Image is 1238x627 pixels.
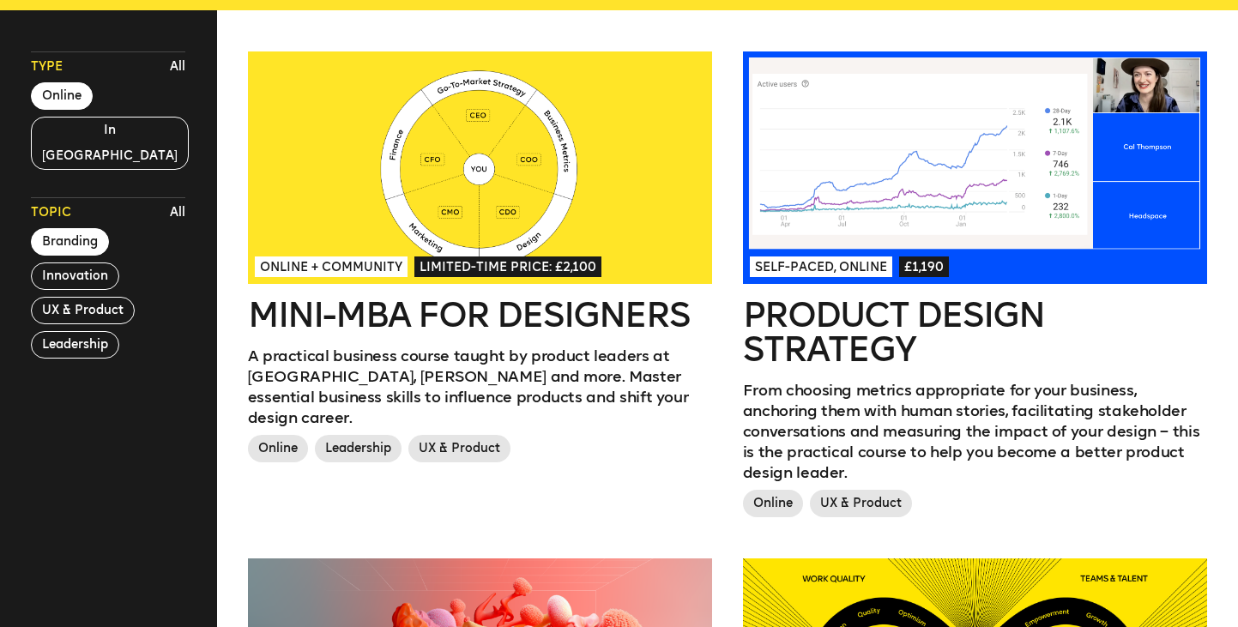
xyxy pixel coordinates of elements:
button: UX & Product [31,297,135,324]
button: Innovation [31,262,119,290]
button: Leadership [31,331,119,359]
a: Online + CommunityLimited-time price: £2,100Mini-MBA for DesignersA practical business course tau... [248,51,712,469]
span: UX & Product [810,490,912,517]
p: A practical business course taught by product leaders at [GEOGRAPHIC_DATA], [PERSON_NAME] and mor... [248,346,712,428]
span: Online [743,490,803,517]
span: Topic [31,204,71,221]
a: Self-paced, Online£1,190Product Design StrategyFrom choosing metrics appropriate for your busines... [743,51,1207,524]
span: Self-paced, Online [750,256,892,277]
span: Limited-time price: £2,100 [414,256,601,277]
h2: Product Design Strategy [743,298,1207,366]
span: Leadership [315,435,402,462]
span: UX & Product [408,435,510,462]
button: In [GEOGRAPHIC_DATA] [31,117,189,170]
button: All [166,200,190,226]
button: All [166,54,190,80]
span: £1,190 [899,256,949,277]
p: From choosing metrics appropriate for your business, anchoring them with human stories, facilitat... [743,380,1207,483]
h2: Mini-MBA for Designers [248,298,712,332]
span: Online + Community [255,256,408,277]
button: Online [31,82,93,110]
button: Branding [31,228,109,256]
span: Online [248,435,308,462]
span: Type [31,58,63,75]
